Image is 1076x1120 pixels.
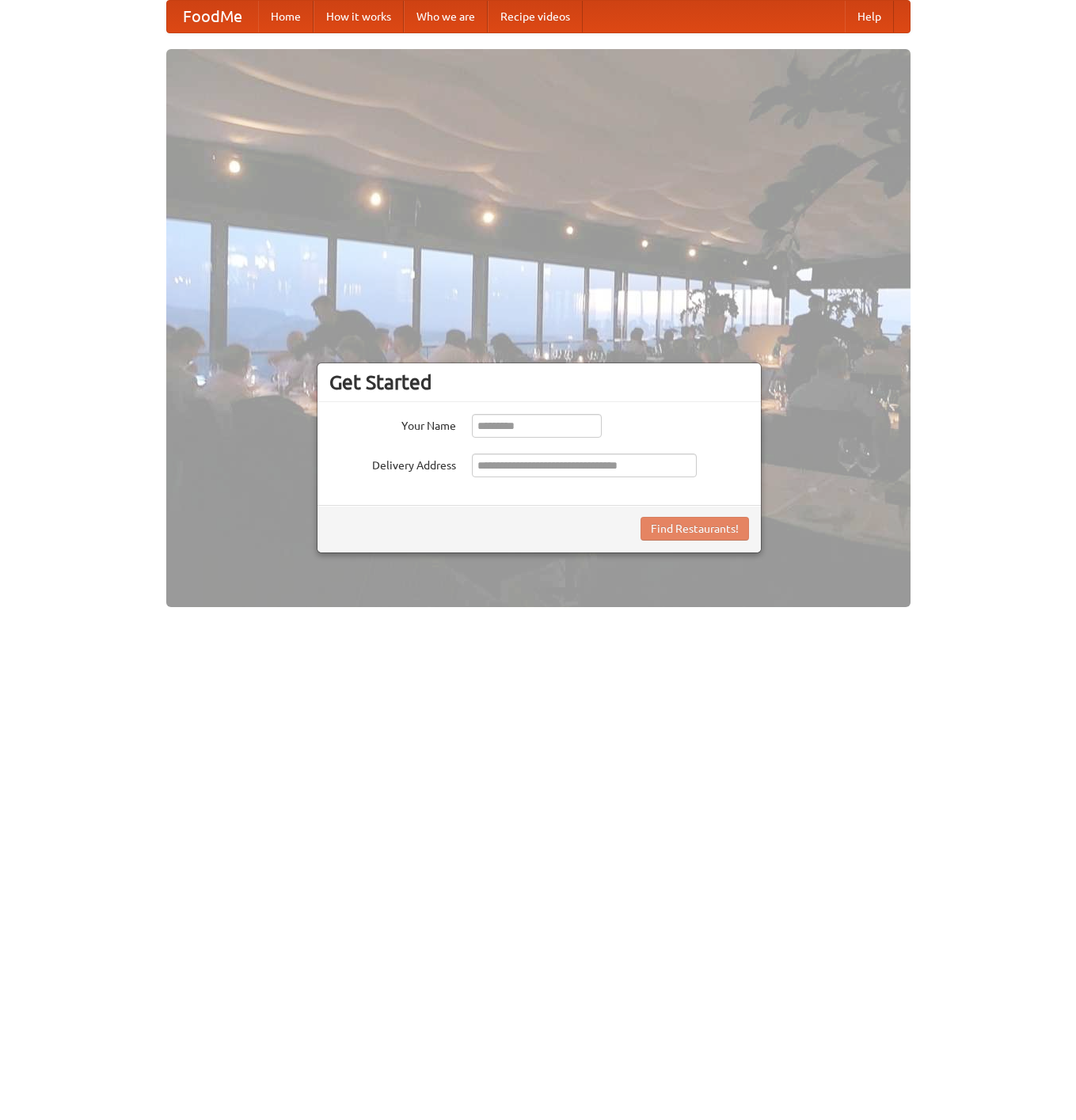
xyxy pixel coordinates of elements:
[404,1,488,32] a: Who we are
[641,517,749,541] button: Find Restaurants!
[167,1,258,32] a: FoodMe
[329,414,456,434] label: Your Name
[329,454,456,473] label: Delivery Address
[845,1,894,32] a: Help
[488,1,583,32] a: Recipe videos
[329,370,749,394] h3: Get Started
[314,1,404,32] a: How it works
[258,1,314,32] a: Home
